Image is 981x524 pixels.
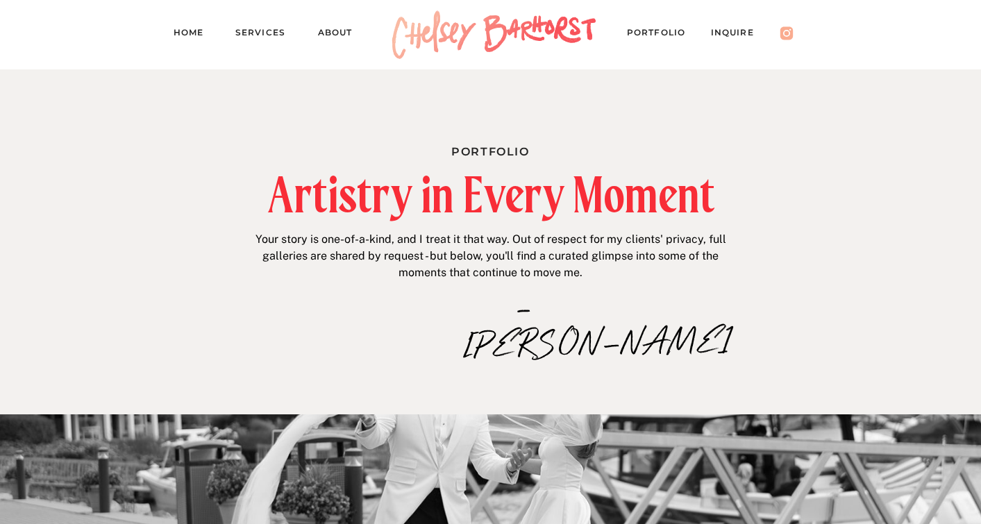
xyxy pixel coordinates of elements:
[318,25,366,44] a: About
[235,25,298,44] a: Services
[463,293,585,323] p: –[PERSON_NAME]
[343,142,639,157] h1: Portfolio
[627,25,699,44] a: PORTFOLIO
[251,231,731,285] p: Your story is one-of-a-kind, and I treat it that way. Out of respect for my clients' privacy, ful...
[174,25,215,44] a: Home
[711,25,768,44] a: Inquire
[194,171,789,219] h2: Artistry in Every Moment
